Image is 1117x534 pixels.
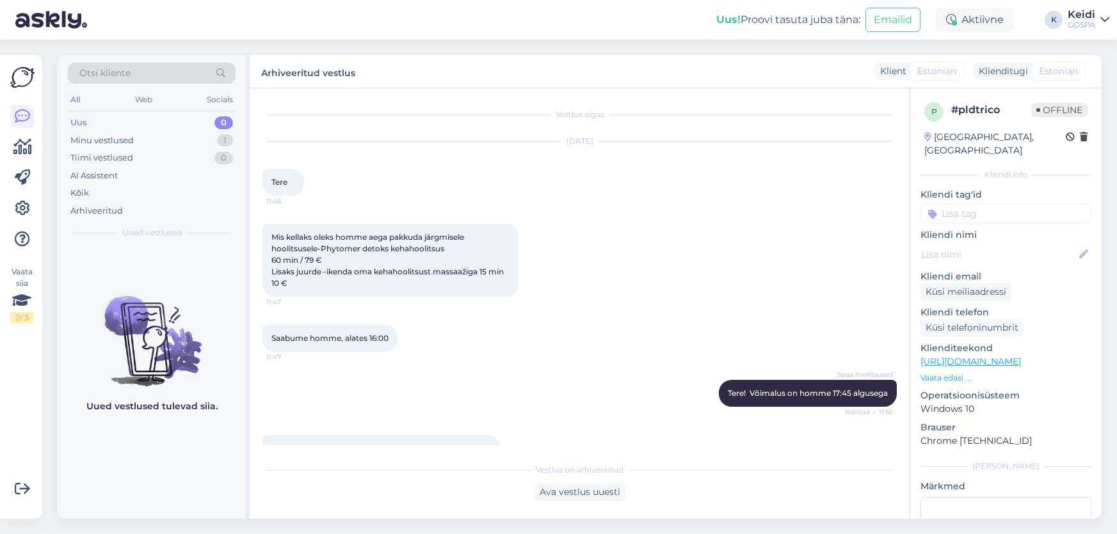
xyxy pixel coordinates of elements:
span: 11:46 [266,196,314,206]
p: Windows 10 [920,402,1091,416]
button: Emailid [865,8,920,32]
p: Chrome [TECHNICAL_ID] [920,434,1091,448]
div: Proovi tasuta juba täna: [716,12,860,27]
span: 11:47 [266,297,314,307]
div: Socials [204,91,236,108]
span: Tere [271,177,287,187]
div: 0 [214,152,233,164]
div: Küsi meiliaadressi [920,283,1011,301]
p: Kliendi telefon [920,306,1091,319]
p: Kliendi tag'id [920,188,1091,201]
span: Saabume homme, alates 16:00 [271,333,389,343]
p: Brauser [920,421,1091,434]
span: Otsi kliente [79,67,131,80]
div: [GEOGRAPHIC_DATA], [GEOGRAPHIC_DATA] [924,130,1066,157]
img: No chats [58,273,246,388]
span: Spaa hoolitsused [837,370,893,379]
span: Estonian [1039,65,1078,78]
div: Klienditugi [974,65,1028,78]
div: [DATE] [262,136,897,147]
b: Uus! [716,13,741,26]
input: Lisa nimi [921,247,1077,262]
div: All [68,91,83,108]
div: Ava vestlus uuesti [534,483,625,501]
div: Tiimi vestlused [70,152,133,164]
span: Tere! Võimalus on homme 17:45 algusega [728,388,888,398]
div: Vestlus algas [262,109,897,120]
span: Uued vestlused [122,227,182,239]
div: Küsi telefoninumbrit [920,319,1024,336]
div: Aktiivne [936,8,1014,31]
span: Mis kellaks oleks homme aega pakkuda järgmisele hoolitsusele-Phytomer detoks kehahoolitsus 60 min... [271,232,506,288]
span: Kas Wellness jalahoolitsust oleks varasemal ajal pakkuda? [271,443,491,453]
div: GOSPA [1068,20,1095,30]
div: AI Assistent [70,169,118,182]
span: 11:47 [266,352,314,362]
p: Uued vestlused tulevad siia. [86,400,218,413]
div: 2 / 3 [10,312,33,324]
div: Minu vestlused [70,134,134,147]
p: Kliendi email [920,270,1091,283]
div: Vaata siia [10,266,33,324]
label: Arhiveeritud vestlus [261,63,355,80]
div: Uus [70,116,87,129]
div: 1 [217,134,233,147]
div: Arhiveeritud [70,205,123,217]
div: K [1045,11,1063,29]
p: Märkmed [920,480,1091,493]
p: Operatsioonisüsteem [920,389,1091,402]
div: # pldtrico [951,102,1031,118]
div: [PERSON_NAME] [920,460,1091,472]
div: Web [133,91,155,108]
span: Nähtud ✓ 11:52 [845,407,893,417]
div: Kõik [70,187,89,200]
span: Offline [1031,103,1088,117]
img: Askly Logo [10,65,35,90]
span: p [931,107,937,116]
div: Keidi [1068,10,1095,20]
span: Estonian [917,65,956,78]
p: Vaata edasi ... [920,372,1091,384]
span: Vestlus on arhiveeritud [536,464,623,476]
a: [URL][DOMAIN_NAME] [920,356,1021,367]
input: Lisa tag [920,204,1091,223]
div: Klient [875,65,906,78]
div: Kliendi info [920,169,1091,180]
div: 0 [214,116,233,129]
p: Kliendi nimi [920,228,1091,242]
p: Klienditeekond [920,342,1091,355]
a: KeidiGOSPA [1068,10,1109,30]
